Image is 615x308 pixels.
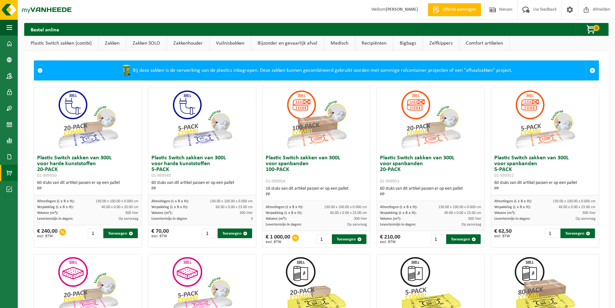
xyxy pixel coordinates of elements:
[167,36,209,51] a: Zakkenhouder
[494,155,596,178] h3: Plastic Switch zakken van 300L voor spanbanden 5-PACK
[24,36,98,51] a: Plastic Switch zakken (combi)
[151,173,171,178] span: 01-999949
[266,155,367,184] h3: Plastic Switch zakken van 300L voor spanbanden 100-PACK
[446,234,481,244] button: Toevoegen
[441,6,478,13] span: Offerte aanvragen
[251,217,253,221] span: 3
[240,211,253,215] span: 300 liter
[431,234,446,244] input: 1
[266,192,367,197] div: PP
[88,228,103,238] input: 1
[380,192,481,197] div: PP
[576,23,608,36] button: 0
[125,211,138,215] span: 300 liter
[218,228,252,238] button: Toevoegen
[586,61,599,80] a: Sluit melding
[37,173,56,178] span: 01-999950
[118,217,138,221] span: Op aanvraag
[151,186,253,192] div: PP
[560,228,595,238] button: Toevoegen
[151,205,188,209] span: Verpakking (L x B x H):
[266,217,287,221] span: Volume (m³):
[170,87,234,152] img: 01-999949
[494,199,532,203] span: Afmetingen (L x B x H):
[380,155,481,184] h3: Plastic Switch zakken van 300L voor spanbanden 20-PACK
[151,211,172,215] span: Volume (m³):
[202,228,217,238] input: 1
[37,228,57,238] div: € 240,00
[37,234,57,238] span: excl. BTW
[24,23,66,36] h2: Bestel online
[37,180,138,192] div: 60 stuks van dit artikel passen er op een pallet
[120,64,133,77] img: WB-0240-HPE-GN-50.png
[355,36,393,51] a: Recipiënten
[459,36,509,51] a: Comfort artikelen
[444,211,481,215] span: 40.00 x 0.00 x 23.00 cm
[266,240,290,244] span: excl. BTW
[398,87,463,152] img: 01-999953
[494,211,515,215] span: Volume (m³):
[37,217,73,221] span: Levertermijn in dagen:
[266,211,302,215] span: Verpakking (L x B x H):
[354,217,367,221] span: 300 liter
[324,205,367,209] span: 130.00 x 100.00 x 0.000 cm
[380,240,400,244] span: excl. BTW
[582,211,596,215] span: 300 liter
[46,61,586,80] div: Bij deze zakken is de verwerking van de plastics inbegrepen. Deze zakken kunnen gecombineerd gebr...
[151,155,253,178] h3: Plastic Switch zakken van 300L voor harde kunststoffen 5-PACK
[98,36,126,51] a: Zakken
[316,234,331,244] input: 1
[494,217,530,221] span: Levertermijn in dagen:
[151,180,253,192] div: 60 stuks van dit artikel passen er op een pallet
[37,186,138,192] div: PP
[151,199,189,203] span: Afmetingen (L x B x H):
[423,36,459,51] a: Zelfkippers
[494,186,596,192] div: PP
[37,205,74,209] span: Verpakking (L x B x H):
[330,211,367,215] span: 40.00 x 0.00 x 23.00 cm
[151,228,169,238] div: € 70,00
[380,211,416,215] span: Verpakking (L x B x H):
[494,205,531,209] span: Verpakking (L x B x H):
[37,199,75,203] span: Afmetingen (L x B x H):
[380,217,401,221] span: Volume (m³):
[210,199,253,203] span: 130.00 x 100.00 x 0.000 cm
[103,228,138,238] button: Toevoegen
[266,223,302,227] span: Levertermijn in dagen:
[393,36,423,51] a: Bigbags
[380,205,417,209] span: Afmetingen (L x B x H):
[386,7,418,12] strong: [PERSON_NAME]
[151,217,187,221] span: Levertermijn in dagen:
[559,205,596,209] span: 40.00 x 0.00 x 23.00 cm
[494,228,512,238] div: € 62,50
[266,205,303,209] span: Afmetingen (L x B x H):
[545,228,560,238] input: 1
[37,211,58,215] span: Volume (m³):
[593,25,600,31] span: 0
[332,234,366,244] button: Toevoegen
[347,223,367,227] span: Op aanvraag
[37,155,138,178] h3: Plastic Switch zakken van 300L voor harde kunststoffen 20-PACK
[216,205,253,209] span: 60.00 x 0.00 x 23.00 cm
[266,179,285,184] span: 01-999954
[380,223,416,227] span: Levertermijn in dagen:
[428,3,481,16] a: Offerte aanvragen
[266,234,290,244] div: € 1 000,00
[251,36,324,51] a: Bijzonder en gevaarlijk afval
[576,217,596,221] span: Op aanvraag
[266,186,367,197] div: 16 stuks van dit artikel passen er op een pallet
[380,186,481,197] div: 60 stuks van dit artikel passen er op een pallet
[494,173,514,178] span: 01-999952
[494,234,512,238] span: excl. BTW
[284,87,349,152] img: 01-999954
[126,36,167,51] a: Zakken SOLO
[438,205,481,209] span: 130.00 x 100.00 x 0.000 cm
[380,179,399,184] span: 01-999953
[468,217,481,221] span: 300 liter
[151,234,169,238] span: excl. BTW
[210,36,251,51] a: Vuilnisbakken
[513,87,577,152] img: 01-999952
[494,180,596,192] div: 60 stuks van dit artikel passen er op een pallet
[96,199,138,203] span: 130.00 x 100.00 x 0.000 cm
[380,234,400,244] div: € 210,00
